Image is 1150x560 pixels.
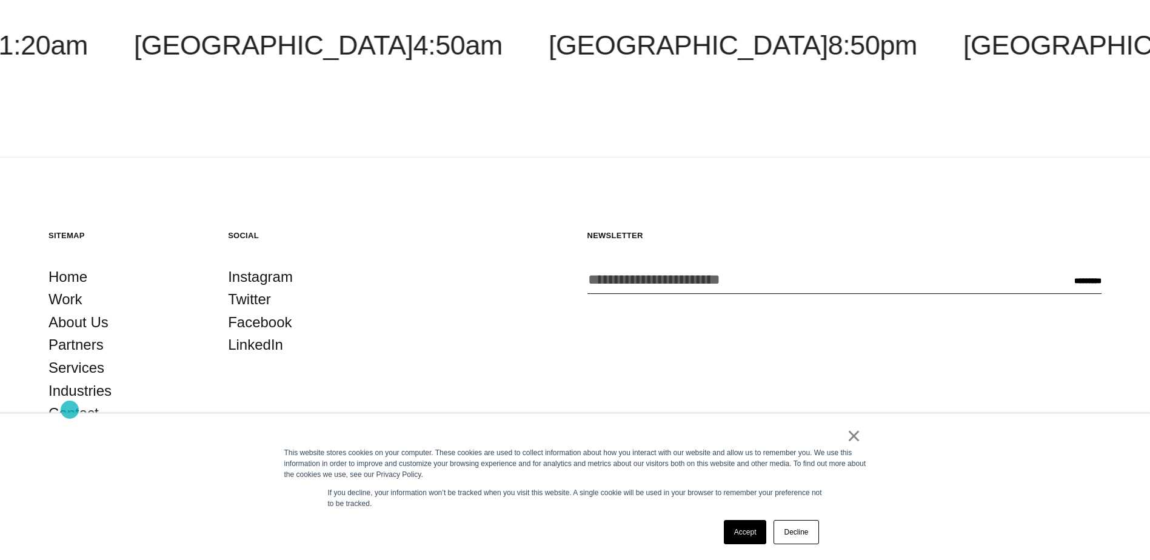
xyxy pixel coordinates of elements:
[228,265,293,288] a: Instagram
[48,356,104,379] a: Services
[228,311,292,334] a: Facebook
[828,30,917,61] span: 8:50pm
[48,311,109,334] a: About Us
[48,379,112,402] a: Industries
[774,520,818,544] a: Decline
[724,520,767,544] a: Accept
[134,30,503,61] a: [GEOGRAPHIC_DATA]4:50am
[847,430,861,441] a: ×
[48,230,204,241] h5: Sitemap
[228,230,383,241] h5: Social
[48,333,104,356] a: Partners
[587,230,1102,241] h5: Newsletter
[48,265,87,288] a: Home
[228,333,283,356] a: LinkedIn
[549,30,917,61] a: [GEOGRAPHIC_DATA]8:50pm
[284,447,866,480] div: This website stores cookies on your computer. These cookies are used to collect information about...
[228,288,271,311] a: Twitter
[48,402,99,425] a: Contact
[413,30,503,61] span: 4:50am
[328,487,823,509] p: If you decline, your information won’t be tracked when you visit this website. A single cookie wi...
[48,288,82,311] a: Work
